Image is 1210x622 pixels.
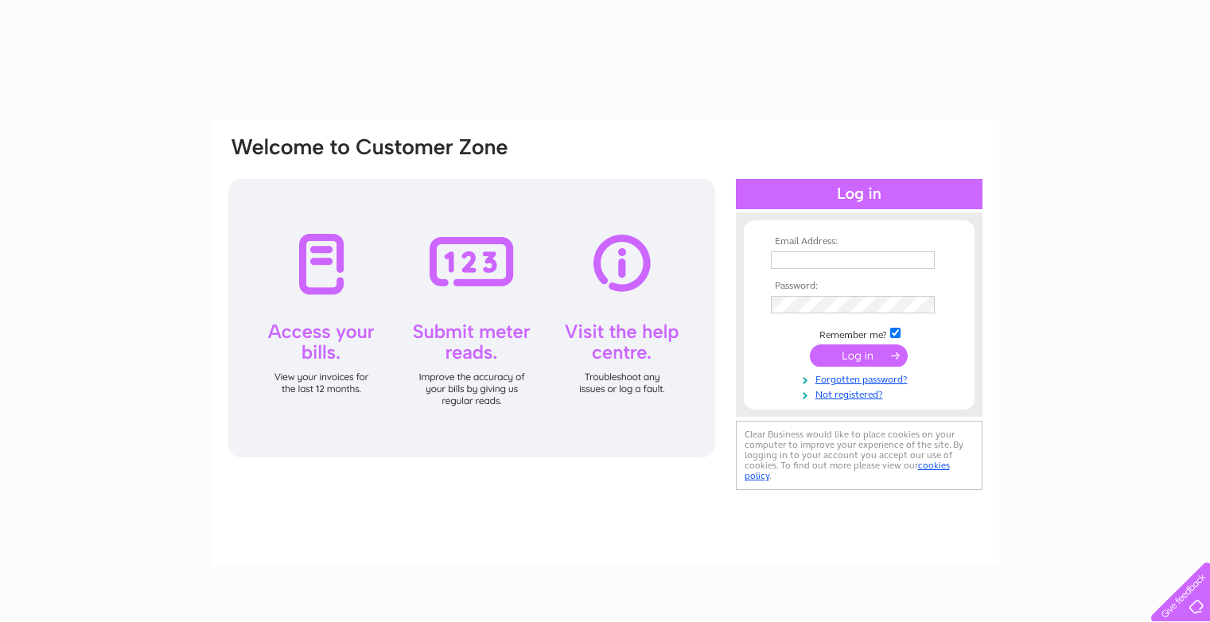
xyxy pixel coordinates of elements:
a: Forgotten password? [771,371,951,386]
a: cookies policy [745,460,950,481]
input: Submit [810,344,908,367]
td: Remember me? [767,325,951,341]
th: Email Address: [767,236,951,247]
div: Clear Business would like to place cookies on your computer to improve your experience of the sit... [736,421,982,490]
a: Not registered? [771,386,951,401]
th: Password: [767,281,951,292]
